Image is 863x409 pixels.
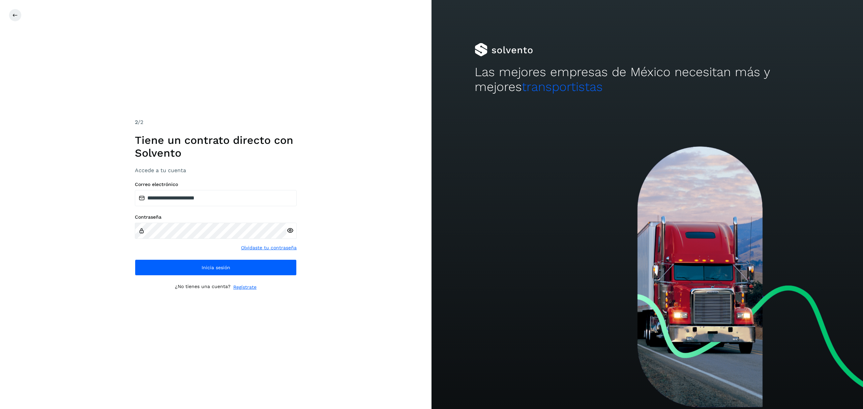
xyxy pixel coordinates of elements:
h2: Las mejores empresas de México necesitan más y mejores [475,65,820,95]
div: /2 [135,118,297,126]
label: Contraseña [135,214,297,220]
label: Correo electrónico [135,182,297,187]
button: Inicia sesión [135,259,297,276]
span: 2 [135,119,138,125]
span: Inicia sesión [202,265,230,270]
a: Regístrate [233,284,257,291]
h3: Accede a tu cuenta [135,167,297,174]
p: ¿No tienes una cuenta? [175,284,231,291]
h1: Tiene un contrato directo con Solvento [135,134,297,160]
a: Olvidaste tu contraseña [241,244,297,251]
span: transportistas [522,80,603,94]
